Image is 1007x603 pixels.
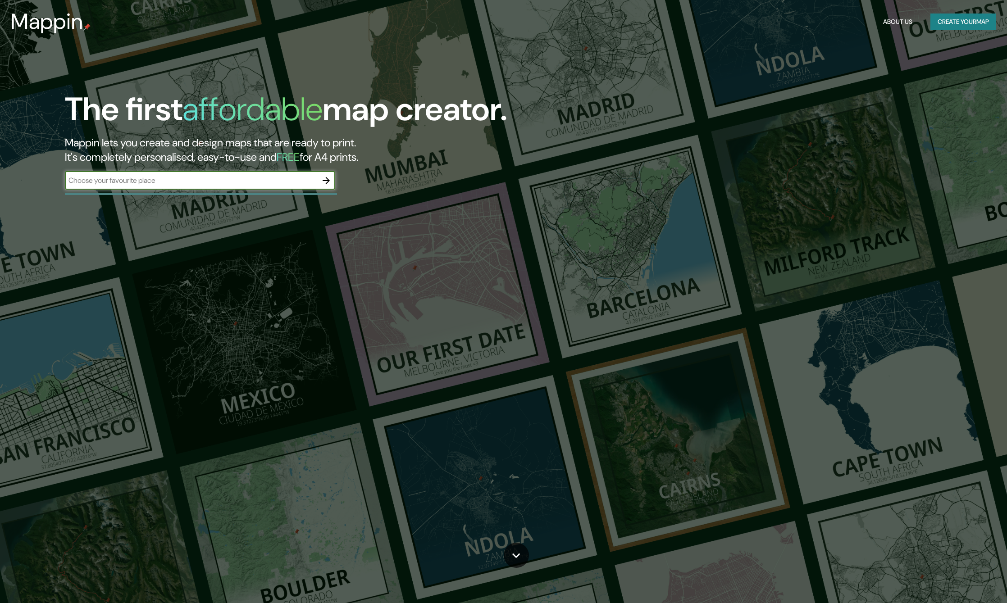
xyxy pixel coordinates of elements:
h2: Mappin lets you create and design maps that are ready to print. It's completely personalised, eas... [65,136,569,164]
h1: affordable [182,88,323,130]
h3: Mappin [11,9,83,34]
h1: The first map creator. [65,91,507,136]
input: Choose your favourite place [65,175,317,186]
button: About Us [879,14,916,30]
h5: FREE [277,150,300,164]
img: mappin-pin [83,23,91,31]
button: Create yourmap [930,14,996,30]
